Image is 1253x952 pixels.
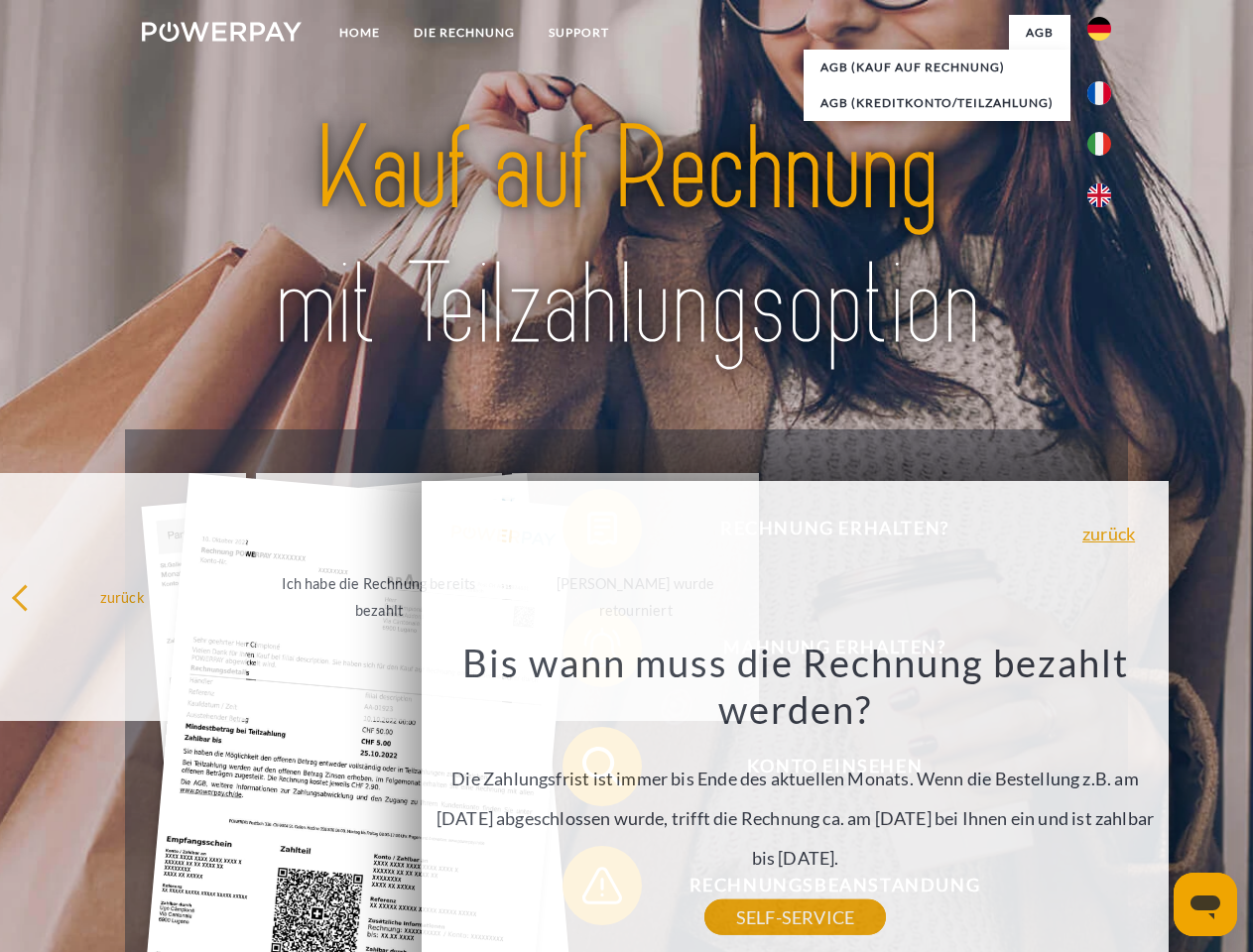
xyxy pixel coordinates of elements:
a: zurück [1082,525,1135,542]
img: title-powerpay_de.svg [189,95,1064,380]
a: agb [1009,15,1070,51]
img: logo-powerpay-white.svg [142,22,302,42]
div: Ich habe die Rechnung bereits bezahlt [268,570,491,624]
img: it [1087,132,1111,156]
div: Die Zahlungsfrist ist immer bis Ende des aktuellen Monats. Wenn die Bestellung z.B. am [DATE] abg... [434,639,1158,917]
a: DIE RECHNUNG [397,15,532,51]
a: AGB (Kreditkonto/Teilzahlung) [804,85,1070,121]
iframe: Schaltfläche zum Öffnen des Messaging-Fensters [1174,873,1237,936]
img: en [1087,183,1111,207]
img: fr [1087,81,1111,105]
div: zurück [11,583,234,610]
a: SUPPORT [532,15,626,51]
a: Home [322,15,397,51]
a: SELF-SERVICE [704,899,886,935]
img: de [1087,17,1111,41]
a: AGB (Kauf auf Rechnung) [804,50,1070,85]
h3: Bis wann muss die Rechnung bezahlt werden? [434,639,1158,734]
